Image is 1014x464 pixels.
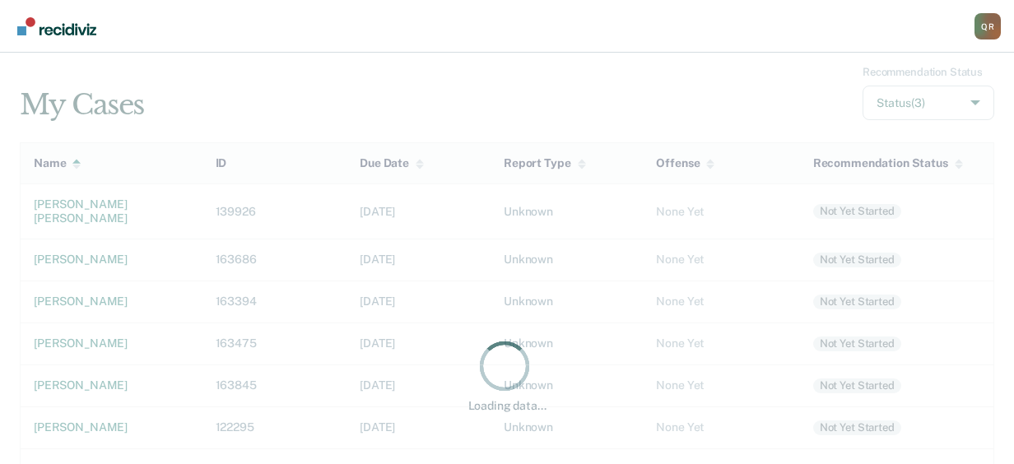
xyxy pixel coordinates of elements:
td: Unknown [491,322,643,364]
div: Report Type [504,156,585,170]
div: Offense [656,156,714,170]
td: Unknown [491,281,643,322]
td: 163475 [202,322,347,364]
div: Name [34,156,81,170]
td: [DATE] [347,184,491,239]
div: Not yet started [813,420,901,435]
td: [DATE] [347,239,491,281]
div: None Yet [656,420,786,434]
button: Profile dropdown button [974,13,1001,39]
button: Status(3) [863,86,994,121]
div: None Yet [656,295,786,309]
div: Not yet started [813,336,901,351]
div: None Yet [656,336,786,350]
div: None Yet [656,253,786,267]
div: [PERSON_NAME] [34,420,189,434]
td: Unknown [491,184,643,239]
div: [PERSON_NAME] [34,378,189,392]
td: [DATE] [347,281,491,322]
td: Unknown [491,364,643,406]
div: [PERSON_NAME] [34,253,189,267]
div: Not yet started [813,295,901,309]
td: Unknown [491,239,643,281]
div: Recommendation Status [813,156,963,170]
div: [PERSON_NAME] [34,336,189,350]
div: Due Date [360,156,424,170]
td: Unknown [491,406,643,448]
div: ID [216,156,227,170]
td: 163845 [202,364,347,406]
div: [PERSON_NAME] [PERSON_NAME] [34,197,189,225]
td: [DATE] [347,406,491,448]
td: 163686 [202,239,347,281]
div: [PERSON_NAME] [34,295,189,309]
div: Recommendation Status [863,66,983,79]
td: 122295 [202,406,347,448]
div: My Cases [20,88,144,122]
td: [DATE] [347,322,491,364]
div: None Yet [656,205,786,219]
div: Q R [974,13,1001,39]
div: Not yet started [813,204,901,219]
td: [DATE] [347,364,491,406]
img: Recidiviz [17,17,96,35]
td: 139926 [202,184,347,239]
div: None Yet [656,378,786,392]
div: Not yet started [813,253,901,267]
div: Not yet started [813,378,901,393]
td: 163394 [202,281,347,322]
